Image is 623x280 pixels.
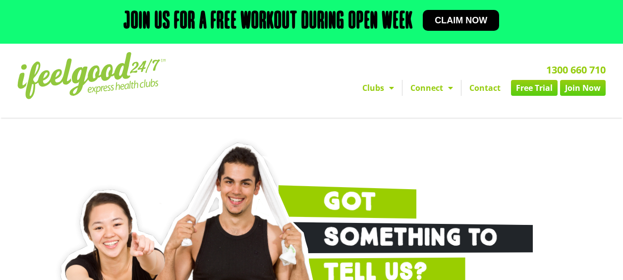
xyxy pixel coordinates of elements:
[461,80,509,96] a: Contact
[354,80,402,96] a: Clubs
[546,63,606,76] a: 1300 660 710
[423,10,499,31] a: Claim now
[435,16,487,25] span: Claim now
[511,80,558,96] a: Free Trial
[227,80,606,96] nav: Menu
[402,80,461,96] a: Connect
[560,80,606,96] a: Join Now
[123,10,413,34] h2: Join us for a free workout during open week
